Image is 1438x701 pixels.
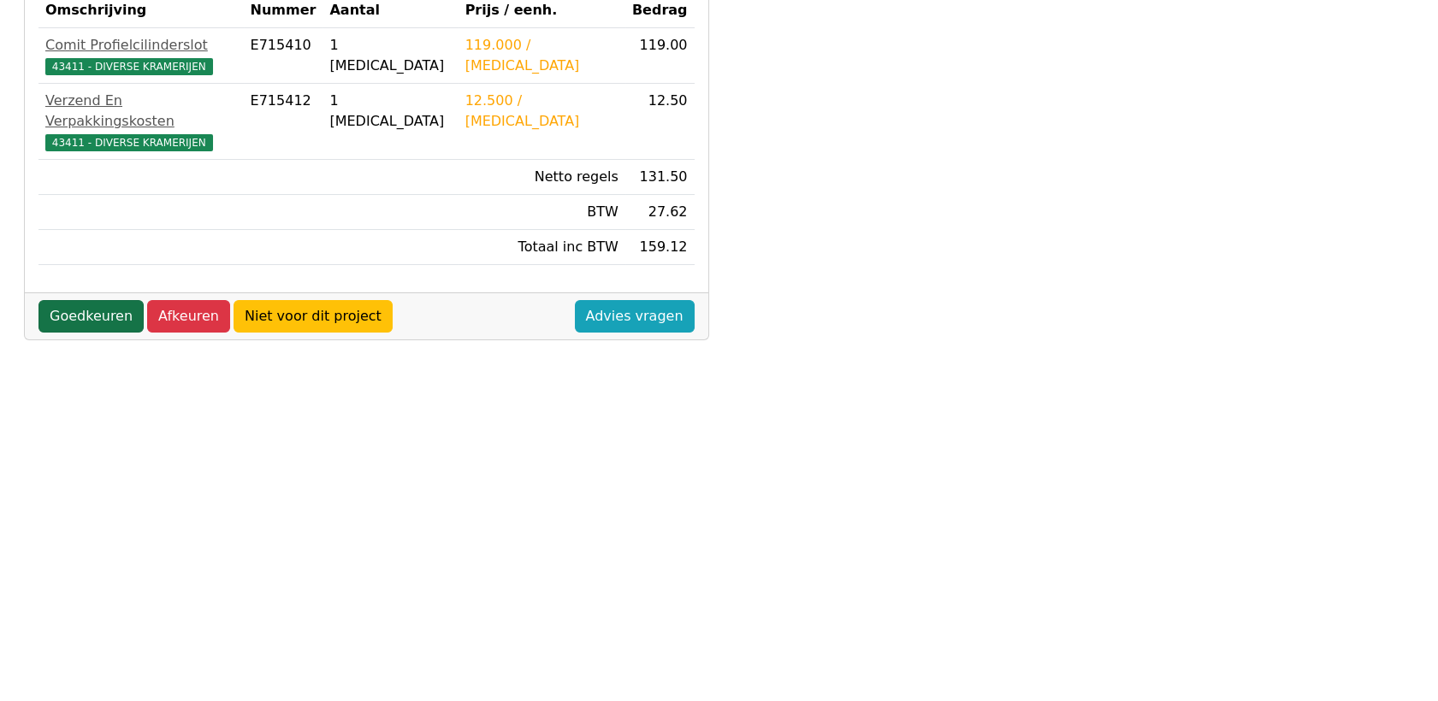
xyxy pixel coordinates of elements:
a: Afkeuren [147,300,230,333]
span: 43411 - DIVERSE KRAMERIJEN [45,134,213,151]
a: Comit Profielcilinderslot43411 - DIVERSE KRAMERIJEN [45,35,237,76]
div: 119.000 / [MEDICAL_DATA] [465,35,618,76]
a: Niet voor dit project [234,300,393,333]
td: E715410 [244,28,323,84]
td: 27.62 [625,195,695,230]
td: BTW [459,195,625,230]
td: Totaal inc BTW [459,230,625,265]
td: 12.50 [625,84,695,160]
td: 131.50 [625,160,695,195]
a: Verzend En Verpakkingskosten43411 - DIVERSE KRAMERIJEN [45,91,237,152]
div: 12.500 / [MEDICAL_DATA] [465,91,618,132]
div: Comit Profielcilinderslot [45,35,237,56]
div: 1 [MEDICAL_DATA] [329,35,451,76]
td: 159.12 [625,230,695,265]
div: Verzend En Verpakkingskosten [45,91,237,132]
span: 43411 - DIVERSE KRAMERIJEN [45,58,213,75]
a: Goedkeuren [38,300,144,333]
td: Netto regels [459,160,625,195]
td: E715412 [244,84,323,160]
td: 119.00 [625,28,695,84]
div: 1 [MEDICAL_DATA] [329,91,451,132]
a: Advies vragen [575,300,695,333]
